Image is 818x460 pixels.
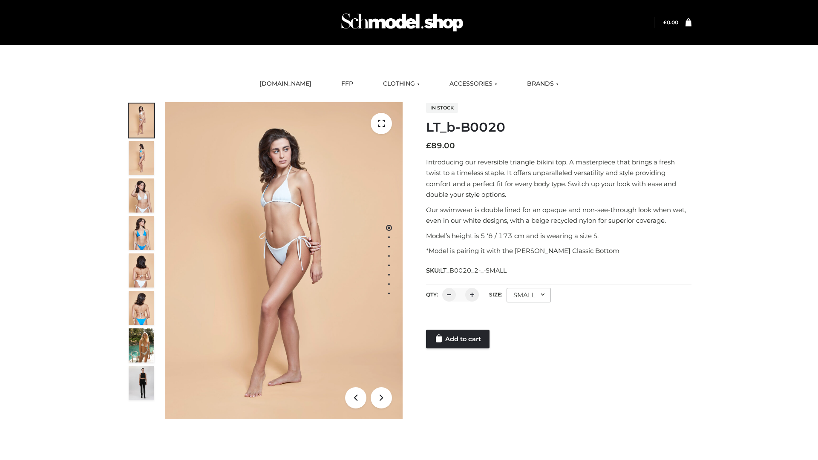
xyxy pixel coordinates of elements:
label: Size: [489,291,502,298]
img: ArielClassicBikiniTop_CloudNine_AzureSky_OW114ECO_2-scaled.jpg [129,141,154,175]
a: CLOTHING [377,75,426,93]
div: SMALL [507,288,551,302]
label: QTY: [426,291,438,298]
p: Our swimwear is double lined for an opaque and non-see-through look when wet, even in our white d... [426,204,691,226]
img: Arieltop_CloudNine_AzureSky2.jpg [129,328,154,362]
a: BRANDS [521,75,565,93]
a: [DOMAIN_NAME] [253,75,318,93]
p: Model’s height is 5 ‘8 / 173 cm and is wearing a size S. [426,230,691,241]
img: ArielClassicBikiniTop_CloudNine_AzureSky_OW114ECO_1 [165,102,403,419]
img: ArielClassicBikiniTop_CloudNine_AzureSky_OW114ECO_1-scaled.jpg [129,103,154,138]
img: 49df5f96394c49d8b5cbdcda3511328a.HD-1080p-2.5Mbps-49301101_thumbnail.jpg [129,366,154,400]
p: Introducing our reversible triangle bikini top. A masterpiece that brings a fresh twist to a time... [426,157,691,200]
img: ArielClassicBikiniTop_CloudNine_AzureSky_OW114ECO_7-scaled.jpg [129,253,154,287]
img: ArielClassicBikiniTop_CloudNine_AzureSky_OW114ECO_4-scaled.jpg [129,216,154,250]
img: ArielClassicBikiniTop_CloudNine_AzureSky_OW114ECO_8-scaled.jpg [129,291,154,325]
a: £0.00 [663,19,678,26]
p: *Model is pairing it with the [PERSON_NAME] Classic Bottom [426,245,691,256]
img: Schmodel Admin 964 [338,6,466,39]
bdi: 89.00 [426,141,455,150]
img: ArielClassicBikiniTop_CloudNine_AzureSky_OW114ECO_3-scaled.jpg [129,178,154,213]
span: In stock [426,103,458,113]
span: LT_B0020_2-_-SMALL [440,267,507,274]
h1: LT_b-B0020 [426,120,691,135]
a: FFP [335,75,360,93]
a: ACCESSORIES [443,75,504,93]
bdi: 0.00 [663,19,678,26]
span: SKU: [426,265,507,276]
span: £ [663,19,667,26]
span: £ [426,141,431,150]
a: Add to cart [426,330,490,348]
